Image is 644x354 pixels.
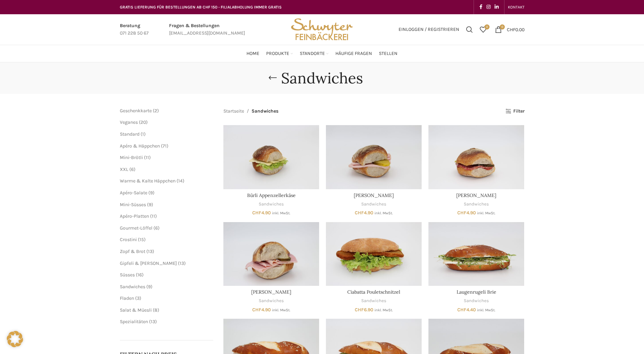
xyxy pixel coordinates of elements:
[120,166,128,172] span: XXL
[247,192,296,198] a: Bürli Appenzellerkäse
[457,307,476,313] bdi: 4.40
[120,319,148,324] a: Spezialitäten
[141,119,146,125] span: 20
[259,298,284,304] a: Sandwiches
[223,107,278,115] nav: Breadcrumb
[457,289,496,295] a: Laugenrugeli Brie
[120,225,152,231] a: Gourmet-Löffel
[137,272,142,278] span: 16
[259,201,284,208] a: Sandwiches
[335,47,372,60] a: Häufige Fragen
[120,249,145,254] a: Zopf & Brot
[355,307,373,313] bdi: 6.90
[148,249,152,254] span: 13
[505,109,524,114] a: Filter
[463,23,476,36] a: Suchen
[477,308,495,312] small: inkl. MwSt.
[493,2,501,12] a: Linkedin social link
[137,295,140,301] span: 3
[355,210,364,216] span: CHF
[120,213,149,219] a: Apéro-Platten
[272,211,290,215] small: inkl. MwSt.
[150,190,153,196] span: 9
[379,47,398,60] a: Stellen
[152,213,155,219] span: 11
[507,26,515,32] span: CHF
[476,23,490,36] a: 0
[251,289,291,295] a: [PERSON_NAME]
[264,71,281,85] a: Go back
[326,125,422,189] a: Bürli Fleischkäse
[120,108,152,114] span: Geschenkkarte
[120,155,143,160] span: Mini-Brötli
[266,47,293,60] a: Produkte
[289,14,355,45] img: Bäckerei Schwyter
[163,143,167,149] span: 71
[140,237,144,242] span: 15
[116,47,528,60] div: Main navigation
[464,201,489,208] a: Sandwiches
[149,202,151,208] span: 9
[120,131,140,137] a: Standard
[154,108,157,114] span: 2
[146,155,149,160] span: 11
[300,51,325,57] span: Standorte
[428,125,524,189] a: Bürli Salami
[120,284,145,290] a: Sandwiches
[500,24,505,29] span: 0
[246,51,259,57] span: Home
[120,178,176,184] a: Warme & Kalte Häppchen
[272,308,290,312] small: inkl. MwSt.
[120,22,149,37] a: Infobox link
[120,143,160,149] a: Apéro & Häppchen
[504,0,528,14] div: Secondary navigation
[354,192,394,198] a: [PERSON_NAME]
[428,222,524,286] a: Laugenrugeli Brie
[477,211,495,215] small: inkl. MwSt.
[477,2,484,12] a: Facebook social link
[120,260,177,266] a: Gipfeli & [PERSON_NAME]
[120,307,152,313] span: Salat & Müesli
[266,51,289,57] span: Produkte
[300,47,329,60] a: Standorte
[492,23,528,36] a: 0 CHF0.00
[361,201,386,208] a: Sandwiches
[120,190,147,196] span: Apéro-Salate
[120,237,137,242] a: Crostini
[508,5,525,9] span: KONTAKT
[151,319,155,324] span: 13
[120,272,135,278] a: Süsses
[484,24,490,29] span: 0
[120,5,282,9] span: GRATIS LIEFERUNG FÜR BESTELLUNGEN AB CHF 150 - FILIALABHOLUNG IMMER GRATIS
[131,166,134,172] span: 6
[148,284,151,290] span: 9
[508,0,525,14] a: KONTAKT
[169,22,245,37] a: Infobox link
[246,47,259,60] a: Home
[252,307,271,313] bdi: 4.90
[347,289,400,295] a: Ciabatta Pouletschnitzel
[120,295,134,301] a: Fladen
[252,210,271,216] bdi: 4.90
[142,131,144,137] span: 1
[374,308,393,312] small: inkl. MwSt.
[355,210,373,216] bdi: 4.90
[476,23,490,36] div: Meine Wunschliste
[457,210,476,216] bdi: 4.90
[252,307,261,313] span: CHF
[178,178,183,184] span: 14
[456,192,496,198] a: [PERSON_NAME]
[507,26,525,32] bdi: 0.00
